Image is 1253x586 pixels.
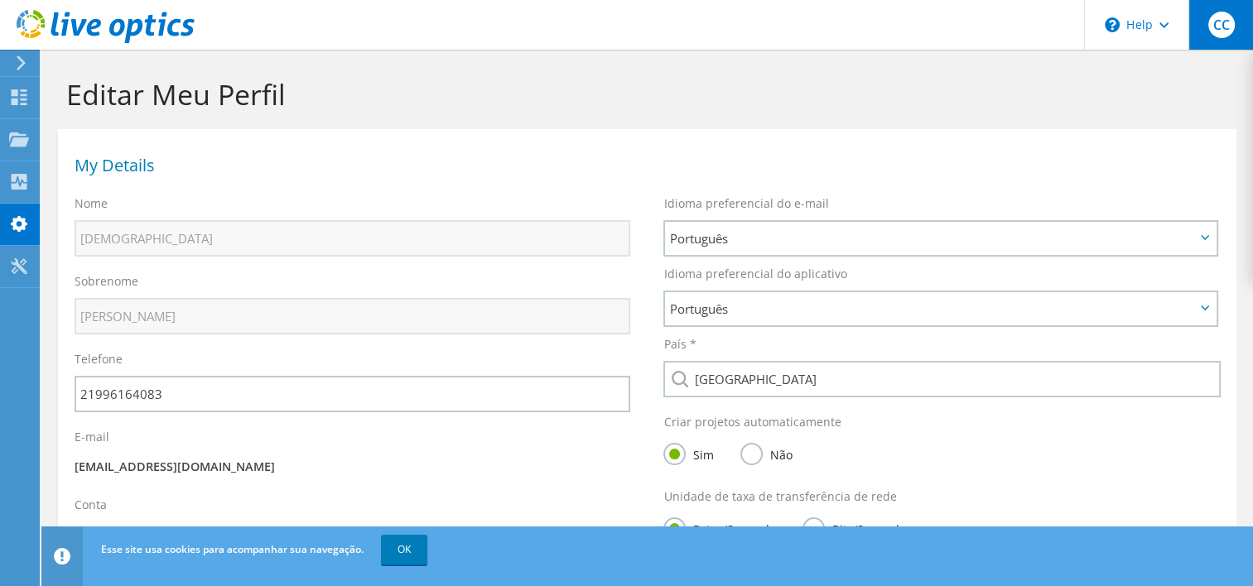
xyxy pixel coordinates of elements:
[663,195,828,212] label: Idioma preferencial do e-mail
[663,443,713,464] label: Sim
[663,336,696,353] label: País *
[663,517,775,538] label: Bytes/Segundo
[75,351,123,367] label: Telefone
[75,273,138,290] label: Sobrenome
[66,77,1220,112] h1: Editar Meu Perfil
[669,228,1195,248] span: Português
[101,542,364,556] span: Esse site usa cookies para acompanhar sua navegação.
[663,266,846,282] label: Idioma preferencial do aplicativo
[802,517,905,538] label: Bits/Segundo
[75,429,109,445] label: E-mail
[669,299,1195,319] span: Português
[663,488,896,505] label: Unidade de taxa de transferência de rede
[381,535,427,564] a: OK
[1105,17,1120,32] svg: \n
[1208,12,1235,38] span: CC
[75,195,108,212] label: Nome
[75,157,1212,174] h1: My Details
[740,443,792,464] label: Não
[75,458,630,476] p: [EMAIL_ADDRESS][DOMAIN_NAME]
[75,497,107,513] label: Conta
[663,414,841,430] label: Criar projetos automaticamente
